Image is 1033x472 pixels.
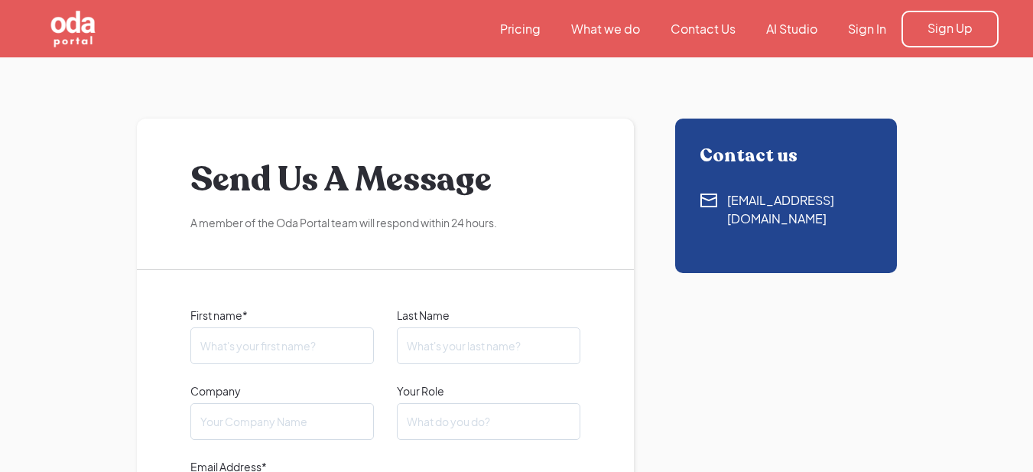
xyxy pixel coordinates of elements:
h1: Send Us A Message [190,157,580,203]
a: Contact using email[EMAIL_ADDRESS][DOMAIN_NAME] [700,191,872,228]
img: Contact using email [700,191,718,210]
a: What we do [556,21,655,37]
label: Last Name [397,307,580,324]
label: First name* [190,307,374,324]
label: Your Role [397,382,580,399]
input: What's your last name? [397,327,580,364]
input: What's your first name? [190,327,374,364]
a: Pricing [485,21,556,37]
div: [EMAIL_ADDRESS][DOMAIN_NAME] [727,191,872,228]
a: Contact Us [655,21,751,37]
input: What do you do? [397,403,580,440]
a: AI Studio [751,21,833,37]
input: Your Company Name [190,403,374,440]
label: Company [190,382,374,399]
div: Contact us [700,145,872,167]
div: Sign Up [927,20,973,37]
a: Sign Up [901,11,999,47]
div: A member of the Oda Portal team will respond within 24 hours. [190,215,580,231]
a: Sign In [833,21,901,37]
